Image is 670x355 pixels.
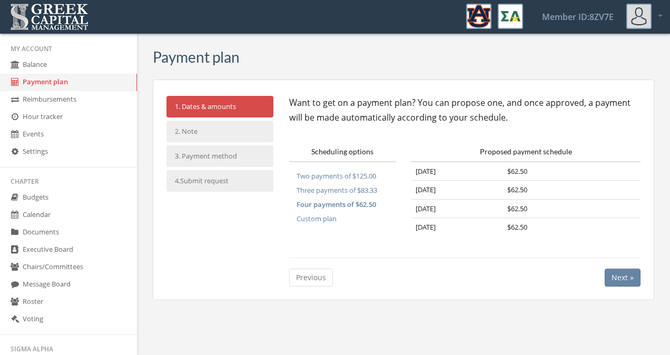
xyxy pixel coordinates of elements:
button: Next » [605,269,641,287]
button: Four payments of $62.50 [289,198,383,212]
td: [DATE] [411,181,503,200]
td: [DATE] [411,162,503,181]
th: Proposed payment schedule [411,146,641,162]
a: Member ID: 8ZV7E [529,1,626,33]
span: $62.50 [507,166,527,176]
td: [DATE] [411,199,503,218]
td: [DATE] [411,218,503,236]
th: Scheduling options [289,146,396,162]
button: Three payments of $83.33 [289,183,385,198]
button: Previous [289,269,333,287]
button: Two payments of $125.00 [289,169,383,183]
span: $62.50 [507,222,527,232]
h3: Payment plan [153,49,240,65]
span: $62.50 [507,204,527,213]
a: 1. Dates & amounts [166,96,273,117]
span: $62.50 [507,185,527,194]
p: Want to get on a payment plan? You can propose one, and once approved, a payment will be made aut... [289,96,641,125]
button: Custom plan [289,212,344,226]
